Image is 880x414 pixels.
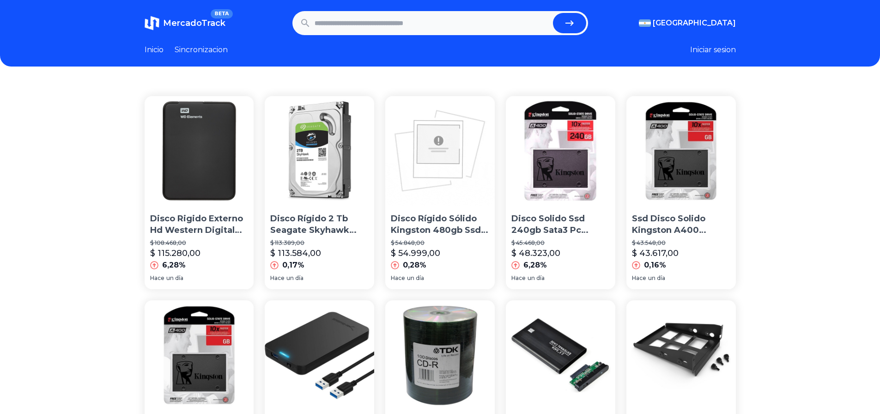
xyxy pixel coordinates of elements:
span: un día [286,274,303,282]
img: Disco Rigido Externo Hd Western Digital 1tb Usb 3.0 Win/mac [145,96,254,206]
p: 6,28% [162,260,186,271]
span: MercadoTrack [163,18,225,28]
a: Inicio [145,44,164,55]
span: Hace [150,274,164,282]
p: $ 115.280,00 [150,247,200,260]
p: Disco Solido Ssd 240gb Sata3 Pc Notebook Mac [511,213,610,236]
p: Ssd Disco Solido Kingston A400 240gb Pc Gamer Sata 3 [632,213,730,236]
p: $ 48.323,00 [511,247,560,260]
img: Argentina [639,19,651,27]
p: 0,16% [644,260,666,271]
p: $ 54.999,00 [391,247,440,260]
span: Hace [391,274,405,282]
p: 0,17% [282,260,304,271]
span: un día [166,274,183,282]
p: $ 113.584,00 [270,247,321,260]
p: Disco Rígido 2 Tb Seagate Skyhawk Simil Purple Wd Dvr Cct [270,213,369,236]
img: Disco Rígido 2 Tb Seagate Skyhawk Simil Purple Wd Dvr Cct [265,96,374,206]
button: Iniciar sesion [690,44,736,55]
img: Phanteks Soporte Hdd Modular Para Disco 3.5 - 2.5 Metálico [626,300,736,410]
span: un día [528,274,545,282]
a: Disco Rígido 2 Tb Seagate Skyhawk Simil Purple Wd Dvr CctDisco Rígido 2 Tb Seagate Skyhawk Simil ... [265,96,374,289]
p: $ 108.468,00 [150,239,249,247]
p: $ 43.548,00 [632,239,730,247]
p: $ 113.389,00 [270,239,369,247]
p: $ 54.848,00 [391,239,489,247]
img: Cofre Case Usb 2.0 Disco Rígido Hd 2.5 Sata De Notebook [506,300,615,410]
p: $ 45.468,00 [511,239,610,247]
img: Cd Virgen Tdk Estampad,700mb 80 Minutos Bulk X100,avellaneda [385,300,495,410]
img: Disco Rígido Sólido Kingston 480gb Ssd Now A400 Sata3 2.5 [385,96,495,206]
button: [GEOGRAPHIC_DATA] [639,18,736,29]
img: Disco Solido Ssd 240gb Sata3 Pc Notebook Mac [506,96,615,206]
a: Ssd Disco Solido Kingston A400 240gb Pc Gamer Sata 3Ssd Disco Solido Kingston A400 240gb Pc Gamer... [626,96,736,289]
span: un día [648,274,665,282]
span: un día [407,274,424,282]
img: Docking Para Disco Rigido - Sabrent - 2.5 - Usb 3.0 Hdd/ssd [265,300,374,410]
p: 6,28% [523,260,547,271]
span: Hace [511,274,526,282]
img: Ssd Disco Solido Kingston A400 240gb Pc Gamer Sata 3 [626,96,736,206]
a: Sincronizacion [175,44,228,55]
a: MercadoTrackBETA [145,16,225,30]
p: 0,28% [403,260,426,271]
span: BETA [211,9,232,18]
img: Ssd Disco Solido Kingston A400 240gb Sata 3 Simil Uv400 [145,300,254,410]
a: Disco Solido Ssd 240gb Sata3 Pc Notebook MacDisco Solido Ssd 240gb Sata3 Pc Notebook Mac$ 45.468,... [506,96,615,289]
span: Hace [270,274,285,282]
p: Disco Rigido Externo Hd Western Digital 1tb Usb 3.0 Win/mac [150,213,249,236]
span: [GEOGRAPHIC_DATA] [653,18,736,29]
a: Disco Rígido Sólido Kingston 480gb Ssd Now A400 Sata3 2.5Disco Rígido Sólido Kingston 480gb Ssd N... [385,96,495,289]
p: Disco Rígido Sólido Kingston 480gb Ssd Now A400 Sata3 2.5 [391,213,489,236]
p: $ 43.617,00 [632,247,679,260]
span: Hace [632,274,646,282]
img: MercadoTrack [145,16,159,30]
a: Disco Rigido Externo Hd Western Digital 1tb Usb 3.0 Win/macDisco Rigido Externo Hd Western Digita... [145,96,254,289]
